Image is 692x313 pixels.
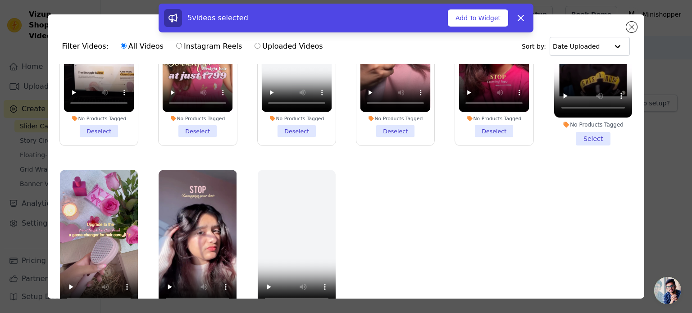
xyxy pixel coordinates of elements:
[459,115,529,122] div: No Products Tagged
[360,115,431,122] div: No Products Tagged
[522,37,630,56] div: Sort by:
[448,9,508,27] button: Add To Widget
[254,41,323,52] label: Uploaded Videos
[163,115,233,122] div: No Products Tagged
[654,277,681,304] div: Open chat
[187,14,248,22] span: 5 videos selected
[62,36,328,57] div: Filter Videos:
[261,115,332,122] div: No Products Tagged
[176,41,242,52] label: Instagram Reels
[120,41,164,52] label: All Videos
[554,121,632,128] div: No Products Tagged
[64,115,134,122] div: No Products Tagged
